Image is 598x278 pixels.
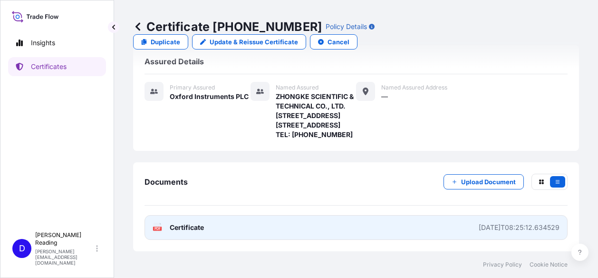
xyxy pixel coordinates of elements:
[170,84,215,91] span: Primary assured
[461,177,516,187] p: Upload Document
[145,177,188,187] span: Documents
[31,38,55,48] p: Insights
[328,37,349,47] p: Cancel
[8,33,106,52] a: Insights
[145,215,568,240] a: PDFCertificate[DATE]T08:25:12.634529
[133,19,322,34] p: Certificate [PHONE_NUMBER]
[133,34,188,50] a: Duplicate
[19,244,25,253] span: D
[530,261,568,268] a: Cookie Notice
[381,92,388,101] span: —
[170,92,249,101] span: Oxford Instruments PLC
[192,34,306,50] a: Update & Reissue Certificate
[31,62,67,71] p: Certificates
[483,261,522,268] a: Privacy Policy
[154,227,161,230] text: PDF
[276,92,357,139] span: ZHONGKE SCIENTIFIC & TECHNICAL CO., LTD. [STREET_ADDRESS] [STREET_ADDRESS] TEL: [PHONE_NUMBER]
[151,37,180,47] p: Duplicate
[381,84,447,91] span: Named Assured Address
[35,231,94,247] p: [PERSON_NAME] Reading
[210,37,298,47] p: Update & Reissue Certificate
[310,34,357,50] button: Cancel
[444,174,524,189] button: Upload Document
[8,57,106,76] a: Certificates
[35,248,94,266] p: [PERSON_NAME][EMAIL_ADDRESS][DOMAIN_NAME]
[170,223,204,232] span: Certificate
[276,84,318,91] span: Named Assured
[479,223,559,232] div: [DATE]T08:25:12.634529
[326,22,367,31] p: Policy Details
